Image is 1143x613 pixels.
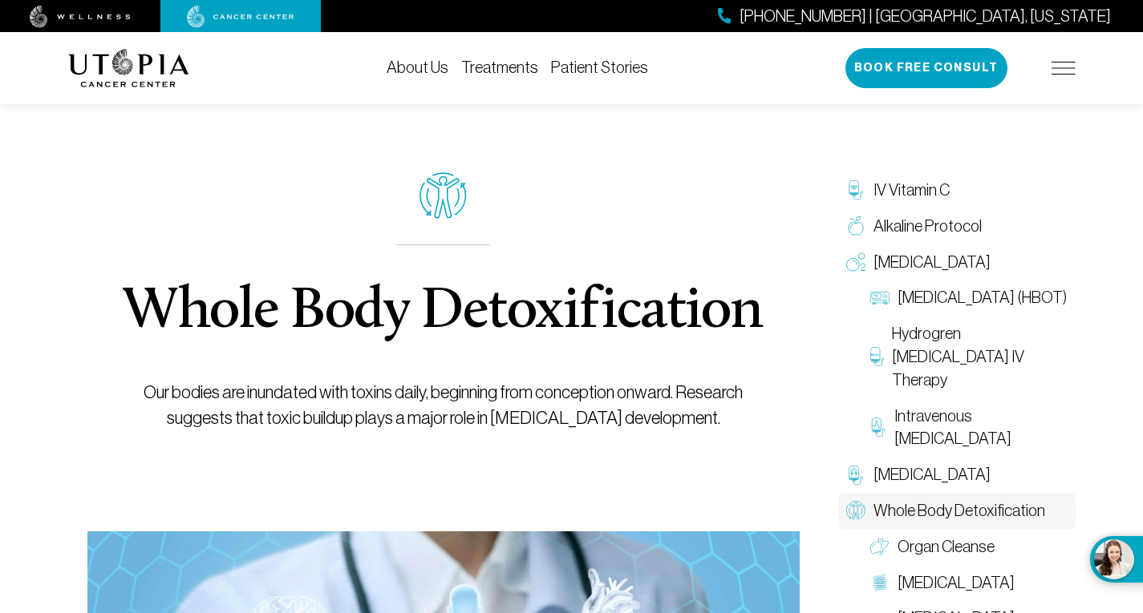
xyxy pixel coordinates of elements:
span: [MEDICAL_DATA] [898,571,1015,595]
img: Whole Body Detoxification [846,501,865,520]
a: Alkaline Protocol [838,208,1076,244]
img: IV Vitamin C [846,180,865,200]
a: [PHONE_NUMBER] | [GEOGRAPHIC_DATA], [US_STATE] [718,5,1111,28]
a: Treatments [461,58,538,76]
img: Oxygen Therapy [846,252,865,272]
a: [MEDICAL_DATA] [838,457,1076,493]
span: Organ Cleanse [898,535,995,559]
span: IV Vitamin C [873,179,950,202]
img: logo [68,49,189,87]
a: Whole Body Detoxification [838,493,1076,529]
span: [MEDICAL_DATA] (HBOT) [898,286,1067,309]
p: Our bodies are inundated with toxins daily, beginning from conception onward. Research suggests t... [124,380,763,431]
a: Intravenous [MEDICAL_DATA] [862,398,1076,458]
img: Alkaline Protocol [846,216,865,236]
a: About Us [387,58,448,76]
img: Colon Therapy [870,573,890,592]
span: [MEDICAL_DATA] [873,463,991,486]
img: cancer center [187,6,294,28]
a: IV Vitamin C [838,172,1076,208]
img: Hydrogren Peroxide IV Therapy [870,347,884,366]
a: Hydrogren [MEDICAL_DATA] IV Therapy [862,316,1076,397]
button: Book Free Consult [845,48,1007,88]
img: Organ Cleanse [870,537,890,556]
span: Hydrogren [MEDICAL_DATA] IV Therapy [892,322,1068,391]
span: Whole Body Detoxification [873,499,1045,522]
a: [MEDICAL_DATA] [838,244,1076,280]
span: Intravenous [MEDICAL_DATA] [894,405,1067,451]
img: Intravenous Ozone Therapy [870,417,887,437]
a: Patient Stories [551,58,648,76]
a: [MEDICAL_DATA] (HBOT) [862,280,1076,316]
a: [MEDICAL_DATA] [862,565,1076,601]
img: Hyperbaric Oxygen Therapy (HBOT) [870,288,890,308]
span: Alkaline Protocol [873,215,982,238]
img: Chelation Therapy [846,466,865,485]
a: Organ Cleanse [862,529,1076,565]
span: [PHONE_NUMBER] | [GEOGRAPHIC_DATA], [US_STATE] [740,5,1111,28]
h1: Whole Body Detoxification [124,284,763,341]
img: icon-hamburger [1052,62,1076,75]
span: [MEDICAL_DATA] [873,251,991,274]
img: wellness [30,6,131,28]
img: icon [420,172,467,219]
